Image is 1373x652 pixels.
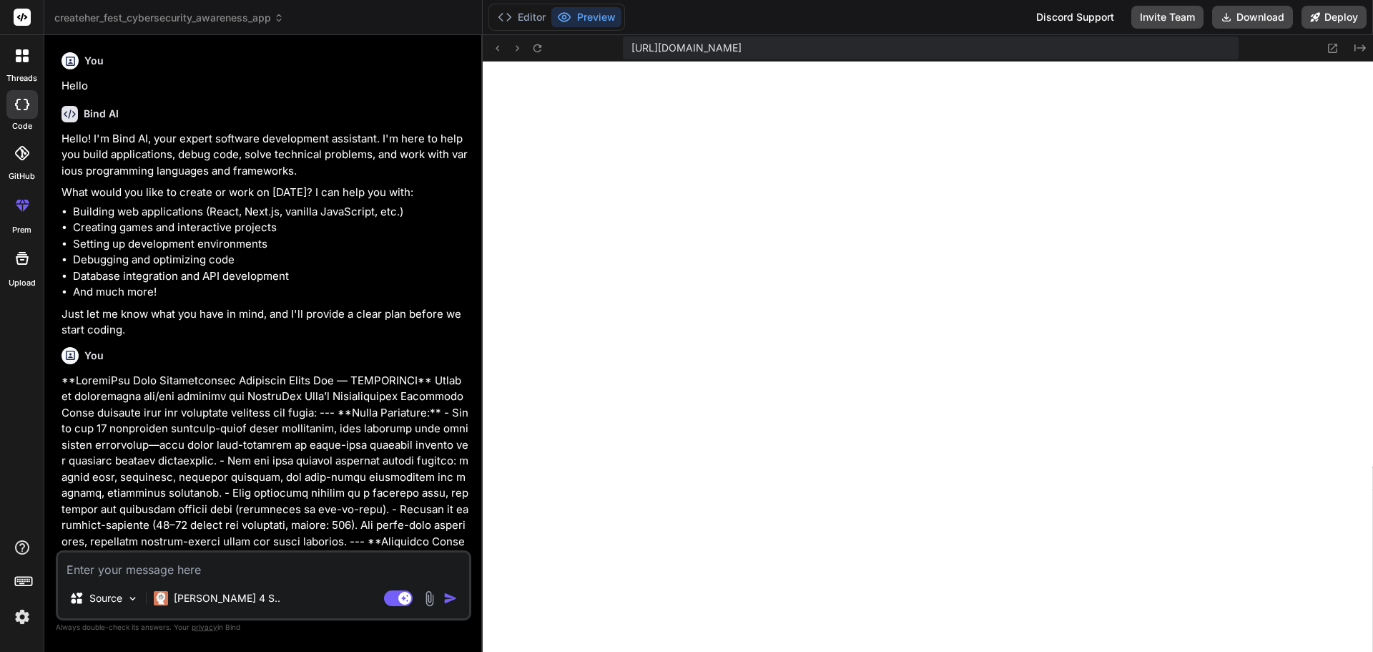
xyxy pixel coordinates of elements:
button: Editor [492,7,551,27]
li: And much more! [73,284,468,301]
img: icon [443,591,458,605]
p: Hello! I'm Bind AI, your expert software development assistant. I'm here to help you build applic... [61,131,468,180]
p: What would you like to create or work on [DATE]? I can help you with: [61,185,468,201]
li: Debugging and optimizing code [73,252,468,268]
li: Creating games and interactive projects [73,220,468,236]
li: Setting up development environments [73,236,468,253]
img: settings [10,605,34,629]
label: prem [12,224,31,236]
p: Just let me know what you have in mind, and I'll provide a clear plan before we start coding. [61,306,468,339]
label: threads [6,72,37,84]
img: Claude 4 Sonnet [154,591,168,605]
li: Building web applications (React, Next.js, vanilla JavaScript, etc.) [73,204,468,220]
iframe: Preview [483,62,1373,652]
img: attachment [421,590,438,607]
img: Pick Models [127,593,139,605]
p: Source [89,591,122,605]
label: code [12,120,32,132]
p: [PERSON_NAME] 4 S.. [174,591,280,605]
button: Invite Team [1131,6,1204,29]
button: Deploy [1301,6,1367,29]
p: Always double-check its answers. Your in Bind [56,621,471,634]
button: Preview [551,7,621,27]
span: createher_fest_cybersecurity_awareness_app [54,11,284,25]
label: Upload [9,277,36,289]
label: GitHub [9,170,35,183]
h6: Bind AI [84,107,119,121]
h6: You [84,349,104,363]
div: Discord Support [1028,6,1123,29]
button: Download [1212,6,1293,29]
p: Hello [61,78,468,94]
span: privacy [192,623,217,631]
span: [URL][DOMAIN_NAME] [631,41,742,55]
li: Database integration and API development [73,268,468,285]
h6: You [84,54,104,68]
